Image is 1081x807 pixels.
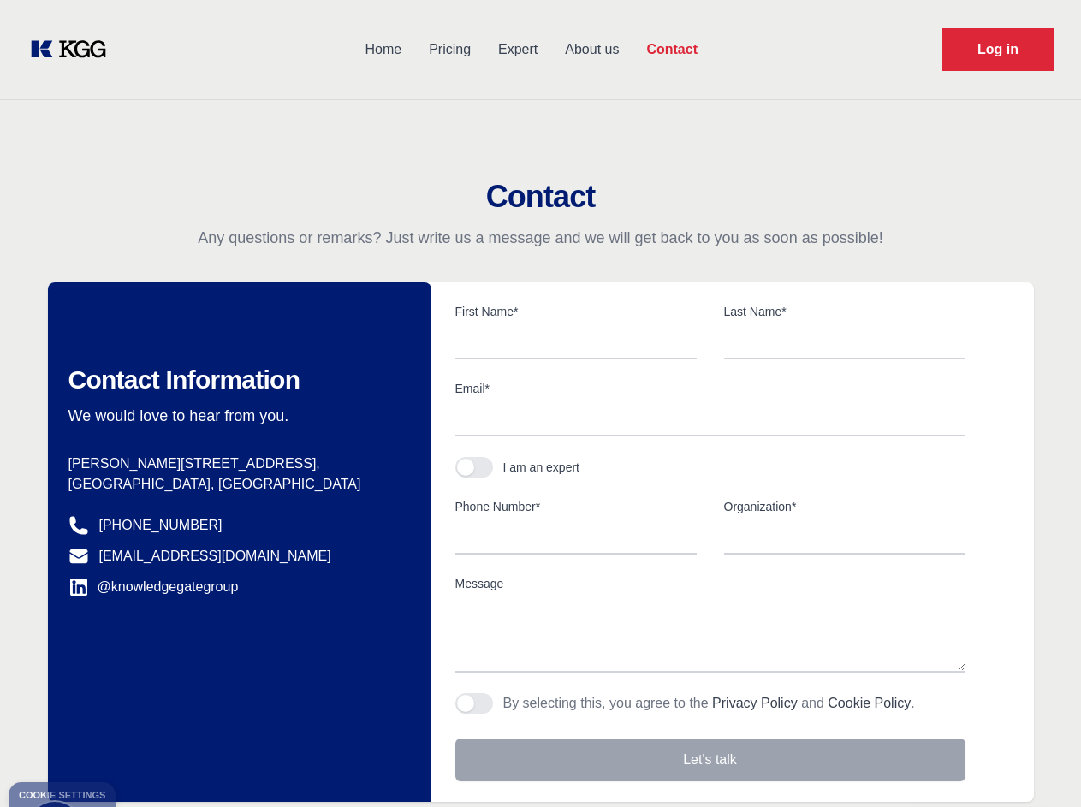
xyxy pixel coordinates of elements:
a: About us [551,27,633,72]
label: Email* [455,380,965,397]
p: Any questions or remarks? Just write us a message and we will get back to you as soon as possible! [21,228,1060,248]
a: @knowledgegategroup [68,577,239,597]
div: Cookie settings [19,791,105,800]
button: Let's talk [455,739,965,781]
a: Home [351,27,415,72]
a: Privacy Policy [712,696,798,710]
a: Expert [484,27,551,72]
label: First Name* [455,303,697,320]
a: [PHONE_NUMBER] [99,515,223,536]
div: I am an expert [503,459,580,476]
label: Message [455,575,965,592]
a: Cookie Policy [828,696,911,710]
h2: Contact Information [68,365,404,395]
a: [EMAIL_ADDRESS][DOMAIN_NAME] [99,546,331,567]
p: [PERSON_NAME][STREET_ADDRESS], [68,454,404,474]
label: Last Name* [724,303,965,320]
a: KOL Knowledge Platform: Talk to Key External Experts (KEE) [27,36,120,63]
iframe: Chat Widget [995,725,1081,807]
p: [GEOGRAPHIC_DATA], [GEOGRAPHIC_DATA] [68,474,404,495]
h2: Contact [21,180,1060,214]
label: Phone Number* [455,498,697,515]
label: Organization* [724,498,965,515]
p: By selecting this, you agree to the and . [503,693,915,714]
a: Request Demo [942,28,1054,71]
a: Contact [633,27,711,72]
a: Pricing [415,27,484,72]
p: We would love to hear from you. [68,406,404,426]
